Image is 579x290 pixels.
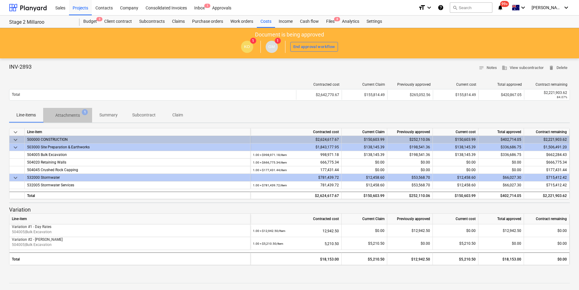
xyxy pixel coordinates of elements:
[481,82,522,87] div: Total approved
[453,5,457,10] span: search
[418,4,426,11] i: format_size
[12,136,19,143] span: keyboard_arrow_down
[9,206,570,213] p: Variation
[334,17,340,21] span: 8
[433,192,478,199] div: $150,603.99
[342,143,387,151] div: $138,145.39
[450,2,492,13] button: Search
[497,4,503,11] i: notifications
[478,214,524,224] div: Total approved
[188,16,227,28] a: Purchase orders
[253,151,339,159] div: 998,971.18
[526,253,567,266] div: $0.00
[253,224,339,237] div: 12,942.50
[478,136,524,143] div: $402,714.05
[250,214,342,224] div: Contracted cost
[478,90,524,100] div: $420,867.05
[342,128,387,136] div: Current Claim
[387,214,433,224] div: Previously approved
[244,44,250,49] span: KO
[342,192,387,199] div: $150,603.99
[478,224,524,237] div: $12,942.50
[80,16,101,28] a: Budget3
[526,224,567,237] div: $0.00
[342,181,387,189] div: $12,458.60
[275,38,281,44] span: 1
[342,159,387,166] div: $0.00
[322,16,338,28] a: Files8
[387,143,433,151] div: $198,541.36
[433,143,478,151] div: $138,145.39
[136,16,168,28] a: Subcontracts
[426,4,433,11] i: keyboard_arrow_down
[338,16,363,28] div: Analytics
[342,214,387,224] div: Current Claim
[275,16,296,28] a: Income
[363,16,386,28] a: Settings
[512,160,521,164] span: $0.00
[132,112,156,118] p: Subcontract
[557,95,567,99] small: 84.07%
[296,90,342,100] div: $2,642,770.67
[27,160,66,164] span: 504020 Retaining Walls
[519,4,527,11] i: keyboard_arrow_down
[387,166,433,174] div: $0.00
[387,252,433,265] div: $12,942.50
[293,43,335,50] div: End approval workflow
[227,16,257,28] a: Work orders
[80,16,101,28] div: Budget
[549,261,579,290] iframe: Chat Widget
[253,161,287,164] small: 1.00 × $666,775.34 / item
[526,151,567,159] div: $662,284.43
[387,151,433,159] div: $198,541.36
[502,64,544,71] span: View subcontractor
[241,41,253,53] div: Kalin Olive
[290,42,338,52] button: End approval workflow
[390,82,431,87] div: Previously approved
[387,90,433,100] div: $265,052.56
[27,168,78,172] span: 504045 Crushed Rock Capping
[527,91,567,95] div: $2,221,903.62
[255,31,324,38] p: Document is being approved
[27,153,67,157] span: 504005 Bulk Excavation
[433,237,478,250] div: $5,210.50
[436,82,476,87] div: Current cost
[502,65,507,71] span: business
[387,224,433,237] div: $12,942.50
[322,16,338,28] div: Files
[433,181,478,189] div: $12,458.60
[12,92,20,97] p: Total
[253,159,339,166] div: 666,775.34
[549,65,554,71] span: delete
[387,174,433,181] div: $53,568.70
[99,112,118,118] p: Summary
[250,174,342,181] div: $781,439.72
[526,159,567,166] div: $666,775.34
[16,112,36,118] p: Line-items
[27,137,68,142] span: 500000 CONSTRUCTION
[9,252,250,265] div: Total
[342,252,387,265] div: $5,210.50
[12,237,248,242] p: Variation #2 - [PERSON_NAME]
[476,63,499,73] button: Notes
[524,174,570,181] div: $715,412.42
[342,224,387,237] div: $0.00
[250,136,342,143] div: $2,624,617.67
[253,184,287,187] small: 1.00 × $781,439.72 / item
[296,16,322,28] a: Cash flow
[342,151,387,159] div: $138,145.39
[268,44,275,49] span: GM
[387,192,433,199] div: $252,110.06
[168,16,188,28] a: Claims
[55,112,80,119] p: Attachments
[12,144,19,151] span: keyboard_arrow_down
[12,242,248,247] p: 504005 | Bulk Excavation
[433,252,478,265] div: $5,210.50
[433,128,478,136] div: Current cost
[526,181,567,189] div: $715,412.42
